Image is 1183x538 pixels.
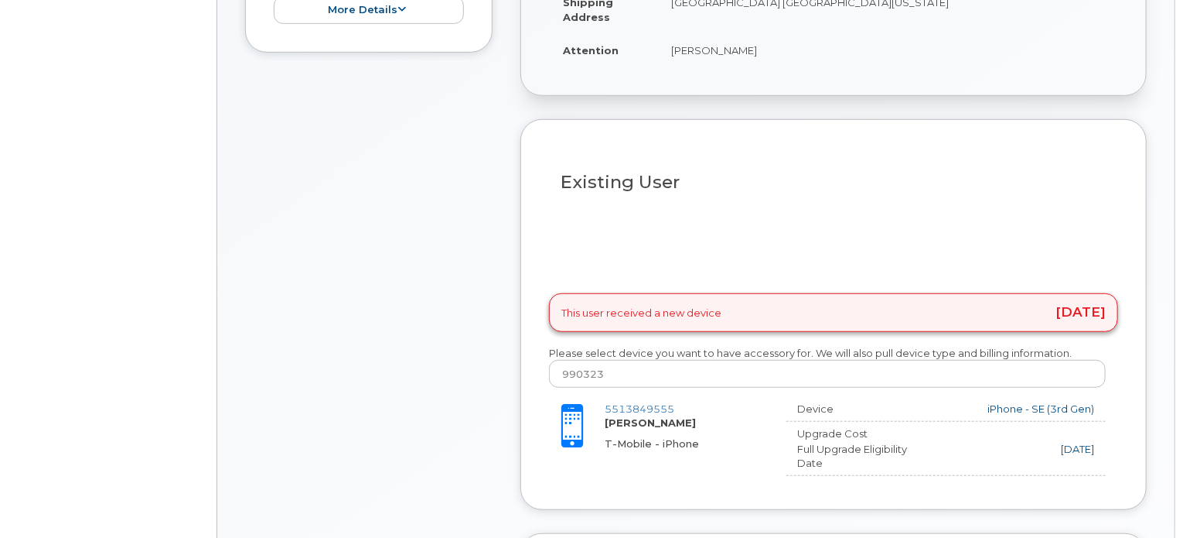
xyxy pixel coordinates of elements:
div: Full Upgrade Eligibility Date [786,442,919,471]
div: Please select device you want to have accessory for. We will also pull device type and billing in... [549,346,1118,389]
strong: [PERSON_NAME] [605,416,697,429]
a: 5513849555 [605,403,675,415]
span: [DATE] [1055,306,1106,319]
div: T-Mobile - iPhone [605,437,762,451]
div: Device [786,402,919,416]
div: iPhone - SE (3rd Gen) [931,402,1094,416]
td: [PERSON_NAME] [657,33,1118,67]
div: Upgrade Cost [786,427,919,441]
strong: Attention [563,44,619,57]
div: [DATE] [931,442,1094,457]
h3: Existing User [561,173,1106,192]
div: This user received a new device [549,293,1118,332]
